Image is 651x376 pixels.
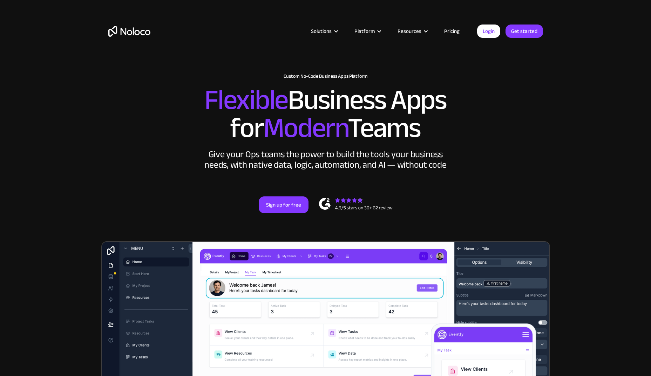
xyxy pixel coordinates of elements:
span: Modern [263,102,348,154]
div: Resources [389,27,435,36]
div: Platform [354,27,375,36]
a: Pricing [435,27,468,36]
div: Solutions [311,27,332,36]
a: Login [477,25,500,38]
div: Platform [346,27,389,36]
h1: Custom No-Code Business Apps Platform [108,74,543,79]
span: Flexible [204,74,288,126]
div: Give your Ops teams the power to build the tools your business needs, with native data, logic, au... [203,149,448,170]
div: Resources [398,27,421,36]
div: Solutions [302,27,346,36]
h2: Business Apps for Teams [108,86,543,142]
a: Sign up for free [259,196,308,213]
a: home [108,26,150,37]
a: Get started [506,25,543,38]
